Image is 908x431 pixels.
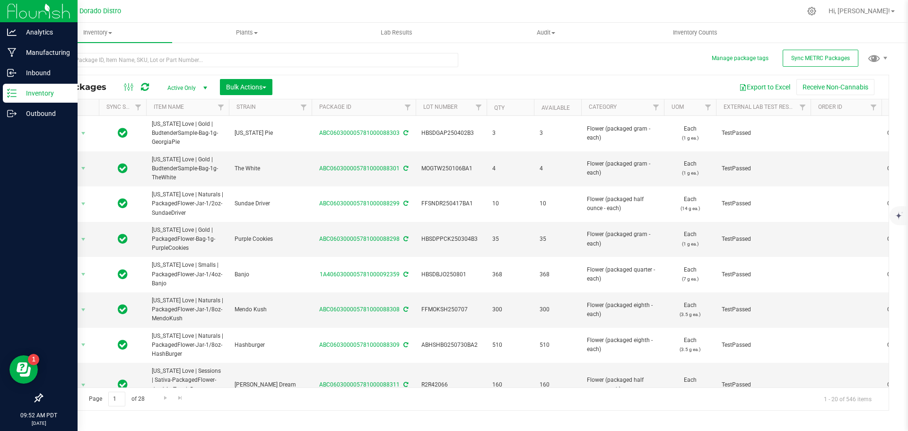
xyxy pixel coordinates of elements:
[670,274,710,283] p: (7 g ea.)
[81,392,152,406] span: Page of 28
[158,392,172,405] a: Go to the next page
[42,53,458,67] input: Search Package ID, Item Name, SKU, Lot or Part Number...
[806,7,818,16] div: Manage settings
[118,232,128,246] span: In Sync
[17,26,73,38] p: Analytics
[152,155,223,183] span: [US_STATE] Love | Gold | BudtenderSample-Bag-1g-TheWhite
[795,99,811,115] a: Filter
[322,23,471,43] a: Lab Results
[670,195,710,213] span: Each
[118,378,128,391] span: In Sync
[783,50,858,67] button: Sync METRC Packages
[118,162,128,175] span: In Sync
[722,380,805,389] span: TestPassed
[494,105,505,111] a: Qty
[226,83,266,91] span: Bulk Actions
[421,305,481,314] span: FFMOKSH250707
[152,296,223,324] span: [US_STATE] Love | Naturals | PackagedFlower-Jar-1/8oz-MendoKush
[587,195,658,213] span: Flower (packaged half ounce - each)
[670,336,710,354] span: Each
[670,345,710,354] p: (3.5 g ea.)
[17,67,73,79] p: Inbound
[78,197,89,211] span: select
[152,120,223,147] span: [US_STATE] Love | Gold | BudtenderSample-Bag-1g-GeorgiaPie
[4,411,73,420] p: 09:52 AM PDT
[402,381,408,388] span: Sync from Compliance System
[670,310,710,319] p: (3.5 g ea.)
[670,168,710,177] p: (1 g ea.)
[587,336,658,354] span: Flower (packaged eighth - each)
[816,392,879,406] span: 1 - 20 of 546 items
[78,268,89,281] span: select
[421,380,481,389] span: R2R42066
[540,129,576,138] span: 3
[9,355,38,384] iframe: Resource center
[235,341,306,350] span: Hashburger
[722,341,805,350] span: TestPassed
[220,79,272,95] button: Bulk Actions
[722,164,805,173] span: TestPassed
[49,82,116,92] span: All Packages
[540,199,576,208] span: 10
[402,342,408,348] span: Sync from Compliance System
[235,129,306,138] span: [US_STATE] Pie
[319,130,400,136] a: ABC060300005781000088303
[492,129,528,138] span: 3
[118,126,128,140] span: In Sync
[492,199,528,208] span: 10
[587,265,658,283] span: Flower (packaged quarter - each)
[402,236,408,242] span: Sync from Compliance System
[712,54,768,62] button: Manage package tags
[118,197,128,210] span: In Sync
[7,27,17,37] inline-svg: Analytics
[670,133,710,142] p: (1 g ea.)
[152,261,223,288] span: [US_STATE] Love | Smalls | PackagedFlower-Jar-1/4oz-Banjo
[423,104,457,110] a: Lot Number
[818,104,842,110] a: Order Id
[235,199,306,208] span: Sundae Driver
[492,341,528,350] span: 510
[589,104,617,110] a: Category
[829,7,890,15] span: Hi, [PERSON_NAME]!
[421,235,481,244] span: HBSDPPCK250304B3
[540,341,576,350] span: 510
[78,378,89,392] span: select
[400,99,416,115] a: Filter
[152,190,223,218] span: [US_STATE] Love | Naturals | PackagedFlower-Jar-1/2oz-SundaeDriver
[421,129,481,138] span: HBSDGAP250402B3
[540,235,576,244] span: 35
[722,305,805,314] span: TestPassed
[722,270,805,279] span: TestPassed
[670,124,710,142] span: Each
[78,233,89,246] span: select
[7,88,17,98] inline-svg: Inventory
[108,392,125,406] input: 1
[78,127,89,140] span: select
[319,306,400,313] a: ABC060300005781000088308
[118,338,128,352] span: In Sync
[791,55,850,62] span: Sync METRC Packages
[319,342,400,348] a: ABC060300005781000088309
[672,104,684,110] a: UOM
[670,204,710,213] p: (14 g ea.)
[23,28,172,37] span: Inventory
[319,381,400,388] a: ABC060300005781000088311
[620,23,770,43] a: Inventory Counts
[722,199,805,208] span: TestPassed
[471,23,620,43] a: Audit
[670,159,710,177] span: Each
[7,109,17,118] inline-svg: Outbound
[213,99,229,115] a: Filter
[152,226,223,253] span: [US_STATE] Love | Gold | PackagedFlower-Bag-1g-PurpleCookies
[541,105,570,111] a: Available
[492,164,528,173] span: 4
[700,99,716,115] a: Filter
[421,199,481,208] span: FFSNDR250417BA1
[540,380,576,389] span: 160
[173,28,321,37] span: Plants
[540,270,576,279] span: 368
[471,28,620,37] span: Audit
[152,332,223,359] span: [US_STATE] Love | Naturals | PackagedFlower-Jar-1/8oz-HashBurger
[796,79,874,95] button: Receive Non-Cannabis
[319,200,400,207] a: ABC060300005781000088299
